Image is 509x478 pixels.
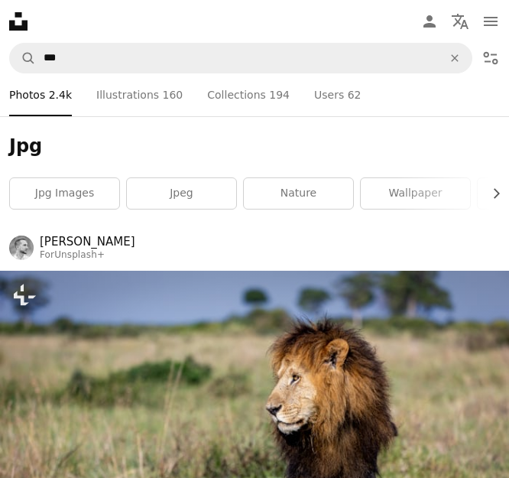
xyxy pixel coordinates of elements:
button: Search Unsplash [10,44,36,73]
a: jpg images [10,178,119,209]
img: Go to Matt Bango's profile [9,236,34,260]
a: jpeg [127,178,236,209]
a: nature [244,178,353,209]
button: Menu [475,6,506,37]
button: Filters [475,43,506,73]
a: Illustrations 160 [96,73,183,116]
h1: Jpg [9,135,500,159]
a: Unsplash+ [54,249,105,260]
a: wallpaper [361,178,470,209]
button: scroll list to the right [482,178,500,209]
a: Home — Unsplash [9,12,28,31]
a: [PERSON_NAME] [40,234,135,249]
span: 194 [269,86,290,103]
span: 62 [348,86,361,103]
a: Log in / Sign up [414,6,445,37]
a: Users 62 [314,73,361,116]
button: Language [445,6,475,37]
span: 160 [163,86,183,103]
form: Find visuals sitewide [9,43,472,73]
button: Clear [438,44,472,73]
a: Collections 194 [207,73,290,116]
div: For [40,249,135,262]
